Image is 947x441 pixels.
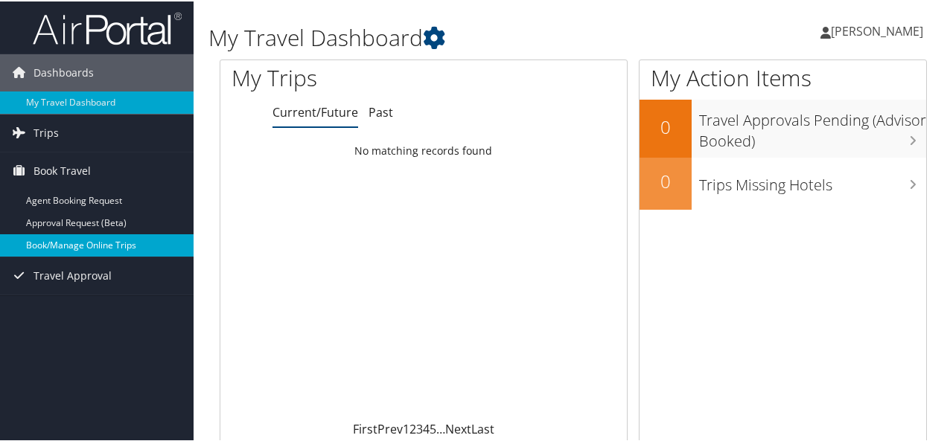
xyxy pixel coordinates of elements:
[34,113,59,150] span: Trips
[640,156,926,208] a: 0Trips Missing Hotels
[272,103,358,119] a: Current/Future
[34,151,91,188] span: Book Travel
[409,419,416,436] a: 2
[208,21,695,52] h1: My Travel Dashboard
[640,167,692,193] h2: 0
[369,103,393,119] a: Past
[699,166,926,194] h3: Trips Missing Hotels
[699,101,926,150] h3: Travel Approvals Pending (Advisor Booked)
[34,53,94,90] span: Dashboards
[232,61,446,92] h1: My Trips
[377,419,403,436] a: Prev
[33,10,182,45] img: airportal-logo.png
[416,419,423,436] a: 3
[436,419,445,436] span: …
[34,256,112,293] span: Travel Approval
[445,419,471,436] a: Next
[831,22,923,38] span: [PERSON_NAME]
[220,136,627,163] td: No matching records found
[640,113,692,138] h2: 0
[471,419,494,436] a: Last
[430,419,436,436] a: 5
[353,419,377,436] a: First
[403,419,409,436] a: 1
[820,7,938,52] a: [PERSON_NAME]
[640,98,926,155] a: 0Travel Approvals Pending (Advisor Booked)
[423,419,430,436] a: 4
[640,61,926,92] h1: My Action Items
